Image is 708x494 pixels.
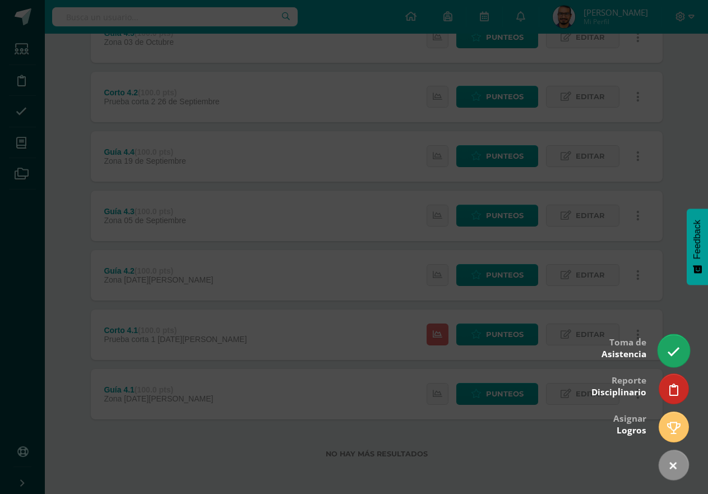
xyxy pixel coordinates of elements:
div: Toma de [601,329,646,366]
div: Asignar [613,405,646,442]
div: Reporte [591,367,646,404]
span: Logros [617,424,646,436]
span: Disciplinario [591,386,646,398]
span: Asistencia [601,348,646,360]
button: Feedback - Mostrar encuesta [687,209,708,285]
span: Feedback [692,220,702,259]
